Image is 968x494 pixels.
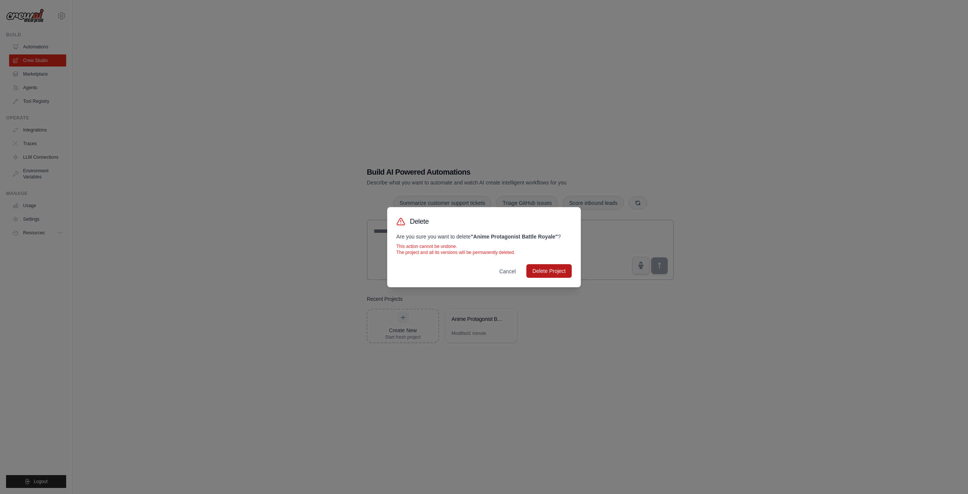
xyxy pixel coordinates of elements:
strong: " Anime Protagonist Battle Royale " [471,234,558,240]
p: Are you sure you want to delete ? [396,233,572,240]
button: Cancel [493,265,522,278]
button: Delete Project [526,264,572,278]
p: The project and all its versions will be permanently deleted. [396,249,572,256]
iframe: Chat Widget [930,458,968,494]
p: This action cannot be undone. [396,243,572,249]
h3: Delete [410,216,429,227]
